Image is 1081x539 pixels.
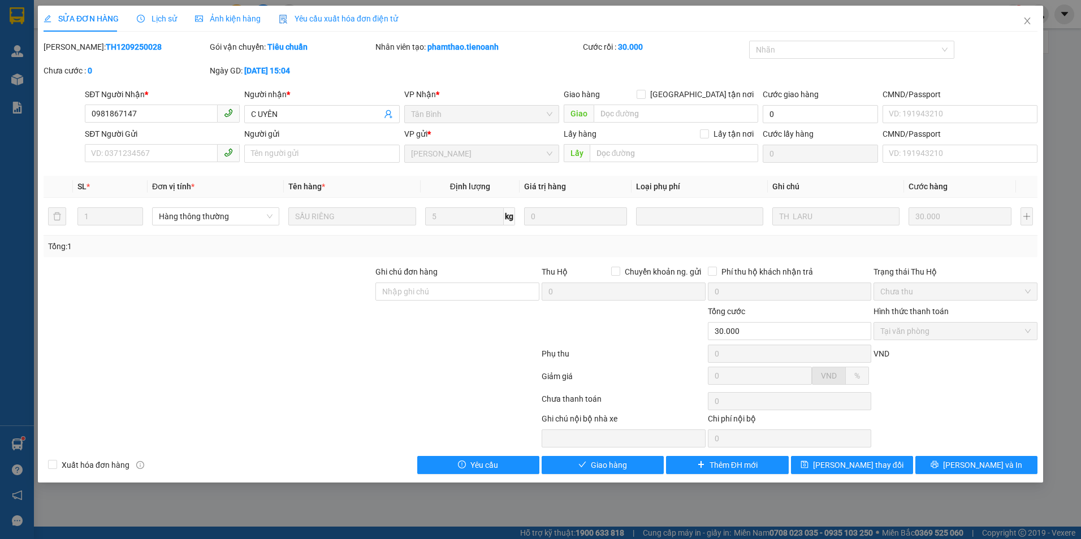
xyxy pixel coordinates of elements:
input: 0 [524,207,626,225]
span: Xuất hóa đơn hàng [57,459,134,471]
input: Dọc đường [594,105,759,123]
span: Lấy [564,144,590,162]
span: Giao [564,105,594,123]
span: Hàng thông thường [159,208,273,225]
span: check [578,460,586,470]
input: Dọc đường [590,144,759,162]
span: Giao hàng [564,90,600,99]
div: Chi phí nội bộ [708,412,872,429]
div: Phụ thu [540,347,707,367]
b: 0 [88,66,92,75]
div: Người nhận [244,88,399,101]
label: Hình thức thanh toán [874,307,949,316]
div: Gói vận chuyển: [210,41,374,53]
div: Chưa thanh toán [540,393,707,412]
button: Close [1011,6,1043,37]
div: Giảm giá [540,370,707,390]
span: Tổng cước [708,307,745,316]
b: phamthao.tienoanh [427,42,499,51]
input: Ghi Chú [772,207,900,225]
button: delete [48,207,66,225]
span: info-circle [136,461,144,469]
span: Lịch sử [137,14,177,23]
span: Cước hàng [909,182,948,191]
span: Cư Kuin [411,145,552,162]
span: [GEOGRAPHIC_DATA] tận nơi [646,88,758,101]
div: Nhân viên tạo: [375,41,581,53]
input: 0 [909,207,1011,225]
button: exclamation-circleYêu cầu [417,456,539,474]
input: VD: Bàn, Ghế [288,207,416,225]
span: Chuyển khoản ng. gửi [620,266,706,278]
span: Phí thu hộ khách nhận trả [717,266,818,278]
div: CMND/Passport [883,88,1037,101]
th: Loại phụ phí [632,176,768,198]
span: VND [874,349,889,358]
span: SL [77,182,87,191]
span: save [801,460,808,470]
div: VP gửi [404,128,559,140]
span: user-add [384,110,393,119]
span: printer [931,460,939,470]
div: Trạng thái Thu Hộ [874,266,1037,278]
span: VND [821,371,837,380]
span: clock-circle [137,15,145,23]
span: Đơn vị tính [152,182,194,191]
span: Thêm ĐH mới [710,459,758,471]
b: TH1209250028 [106,42,162,51]
th: Ghi chú [768,176,904,198]
span: Chưa thu [880,283,1031,300]
span: edit [44,15,51,23]
span: phone [224,148,233,157]
label: Ghi chú đơn hàng [375,267,438,276]
input: Cước lấy hàng [763,145,878,163]
span: VP Nhận [404,90,436,99]
button: save[PERSON_NAME] thay đổi [791,456,913,474]
input: Ghi chú đơn hàng [375,282,539,301]
b: 30.000 [618,42,643,51]
span: SỬA ĐƠN HÀNG [44,14,119,23]
b: Tiêu chuẩn [267,42,308,51]
div: Người gửi [244,128,399,140]
span: Tân Bình [411,106,552,123]
span: close [1023,16,1032,25]
button: checkGiao hàng [542,456,664,474]
input: Cước giao hàng [763,105,878,123]
span: phone [224,108,233,118]
span: plus [697,460,705,470]
div: Chưa cước : [44,64,207,77]
span: Tên hàng [288,182,325,191]
span: picture [195,15,203,23]
span: [PERSON_NAME] và In [943,459,1022,471]
div: Ghi chú nội bộ nhà xe [542,412,706,429]
span: Lấy hàng [564,129,596,138]
img: icon [279,15,288,24]
span: Định lượng [450,182,490,191]
span: Ảnh kiện hàng [195,14,261,23]
div: SĐT Người Gửi [85,128,240,140]
label: Cước giao hàng [763,90,819,99]
div: Tổng: 1 [48,240,417,253]
div: [PERSON_NAME]: [44,41,207,53]
span: Tại văn phòng [880,323,1031,340]
div: Cước rồi : [583,41,747,53]
span: % [854,371,860,380]
label: Cước lấy hàng [763,129,814,138]
button: printer[PERSON_NAME] và In [915,456,1037,474]
div: CMND/Passport [883,128,1037,140]
div: SĐT Người Nhận [85,88,240,101]
span: Thu Hộ [542,267,568,276]
span: Yêu cầu xuất hóa đơn điện tử [279,14,398,23]
span: Giao hàng [591,459,627,471]
div: Ngày GD: [210,64,374,77]
span: Giá trị hàng [524,182,566,191]
button: plus [1021,207,1033,225]
span: Lấy tận nơi [709,128,758,140]
b: [DATE] 15:04 [244,66,290,75]
span: Yêu cầu [470,459,498,471]
span: kg [504,207,515,225]
span: [PERSON_NAME] thay đổi [813,459,903,471]
button: plusThêm ĐH mới [666,456,788,474]
span: exclamation-circle [458,460,466,470]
